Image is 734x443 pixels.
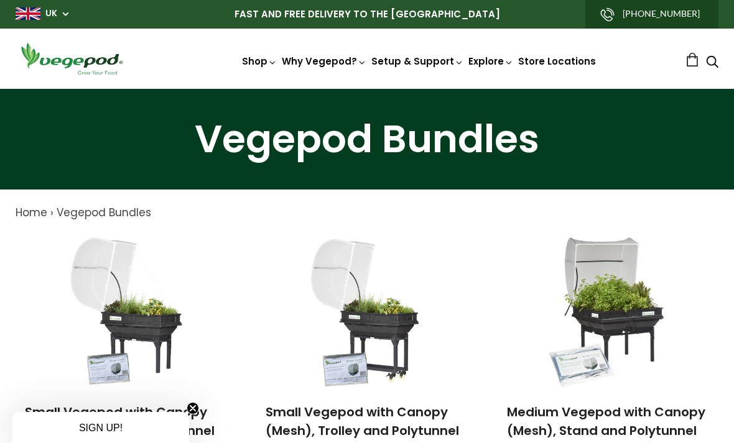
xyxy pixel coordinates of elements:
a: Explore [468,55,513,68]
a: Store Locations [518,55,596,68]
button: Close teaser [187,402,199,414]
img: Small Vegepod with Canopy (Mesh), Stand and Polytunnel Cover [61,234,192,389]
a: Shop [242,55,277,68]
nav: breadcrumbs [16,205,718,221]
span: › [50,205,53,220]
a: Home [16,205,47,220]
img: Vegepod [16,41,128,76]
img: Small Vegepod with Canopy (Mesh), Trolley and Polytunnel Cover [302,234,432,389]
a: UK [45,7,57,20]
img: gb_large.png [16,7,40,20]
span: SIGN UP! [79,422,123,433]
h1: Vegepod Bundles [16,120,718,158]
a: Setup & Support [371,55,463,68]
a: Search [706,57,718,70]
div: SIGN UP!Close teaser [12,412,189,443]
img: Medium Vegepod with Canopy (Mesh), Stand and Polytunnel cover - PRE-ORDER - Estimated Ship Date S... [542,234,673,389]
a: Vegepod Bundles [57,205,151,220]
a: Why Vegepod? [282,55,366,68]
